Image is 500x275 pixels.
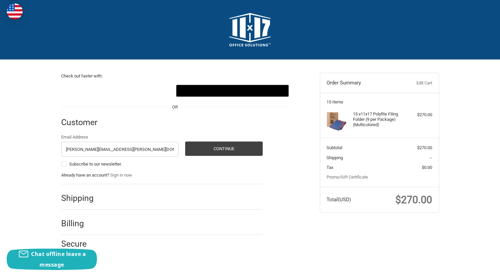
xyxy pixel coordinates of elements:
h2: Secure Payment [61,239,106,260]
span: Chat offline leave a message [31,250,86,268]
span: Subtotal [327,145,342,150]
span: $0.00 [422,165,432,170]
h3: 15 Items [327,99,432,105]
button: Google Pay [176,85,289,97]
h3: Order Summary [327,80,399,86]
img: 11x17.com [229,13,271,46]
iframe: PayPal-paypal [61,85,174,97]
button: Continue [185,142,263,156]
h2: Billing [61,218,100,229]
h2: Shipping [61,193,100,203]
a: Sign in now [110,173,132,178]
div: $270.00 [406,111,432,118]
span: $270.00 [395,194,432,206]
span: $270.00 [417,145,432,150]
h2: Customer [61,117,100,127]
span: OR [169,104,181,110]
a: Promo/Gift Certificate [327,175,368,180]
p: Already have an account? [61,172,263,179]
label: Email Address [61,134,179,141]
h4: 15 x 11x17 Polyfite Filing Folder (9 per Package)(Multicolored) [353,111,404,128]
a: Edit Cart [399,80,432,86]
span: -- [429,155,432,160]
button: Chat offline leave a message [7,249,97,270]
img: duty and tax information for United States [7,3,23,19]
span: Total (USD) [327,197,351,203]
span: Shipping [327,155,343,160]
span: Subscribe to our newsletter. [69,162,122,167]
p: Check out faster with: [61,73,289,79]
span: Tax [327,165,333,170]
